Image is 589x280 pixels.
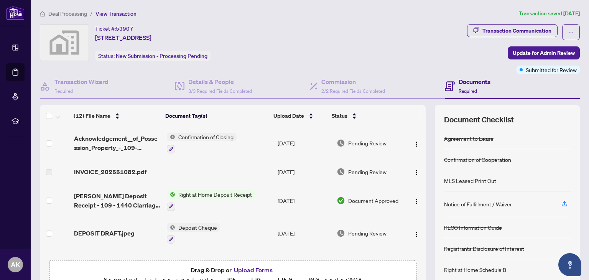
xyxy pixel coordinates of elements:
[444,265,506,274] div: Right at Home Schedule B
[95,33,151,42] span: [STREET_ADDRESS]
[191,265,275,275] span: Drag & Drop or
[410,137,423,149] button: Logo
[167,223,220,244] button: Status IconDeposit Cheque
[410,194,423,207] button: Logo
[413,170,420,176] img: Logo
[413,141,420,147] img: Logo
[167,133,237,153] button: Status IconConfirmation of Closing
[11,259,20,270] span: AK
[467,24,558,37] button: Transaction Communication
[188,88,252,94] span: 3/3 Required Fields Completed
[167,223,175,232] img: Status Icon
[508,46,580,59] button: Update for Admin Review
[321,88,385,94] span: 2/2 Required Fields Completed
[275,127,334,160] td: [DATE]
[444,176,496,185] div: MLS Leased Print Out
[275,160,334,184] td: [DATE]
[482,25,551,37] div: Transaction Communication
[175,190,255,199] span: Right at Home Deposit Receipt
[444,134,494,143] div: Agreement to Lease
[95,24,133,33] div: Ticket #:
[413,198,420,204] img: Logo
[329,105,400,127] th: Status
[348,168,387,176] span: Pending Review
[54,77,109,86] h4: Transaction Wizard
[337,229,345,237] img: Document Status
[444,244,524,253] div: Registrants Disclosure of Interest
[40,11,45,16] span: home
[188,77,252,86] h4: Details & People
[337,196,345,205] img: Document Status
[459,77,490,86] h4: Documents
[275,184,334,217] td: [DATE]
[348,196,398,205] span: Document Approved
[444,223,502,232] div: RECO Information Guide
[74,134,161,152] span: Acknowledgement__of_Possession_Property_-_109-1440_Clarriage_Crt_Milton.pdf
[167,256,209,277] button: Status IconSchedule(s)
[116,53,207,59] span: New Submission - Processing Pending
[348,229,387,237] span: Pending Review
[270,105,329,127] th: Upload Date
[413,231,420,237] img: Logo
[558,253,581,276] button: Open asap
[40,25,89,61] img: svg%3e
[74,167,146,176] span: INVOICE_202551082.pdf
[95,51,211,61] div: Status:
[568,30,574,35] span: ellipsis
[167,256,175,264] img: Status Icon
[167,190,255,211] button: Status IconRight at Home Deposit Receipt
[337,139,345,147] img: Document Status
[348,139,387,147] span: Pending Review
[71,105,162,127] th: (12) File Name
[48,10,87,17] span: Deal Processing
[526,66,577,74] span: Submitted for Review
[444,155,511,164] div: Confirmation of Cooperation
[95,10,137,17] span: View Transaction
[275,217,334,250] td: [DATE]
[175,223,220,232] span: Deposit Cheque
[90,9,92,18] li: /
[444,200,512,208] div: Notice of Fulfillment / Waiver
[321,77,385,86] h4: Commission
[337,168,345,176] img: Document Status
[519,9,580,18] article: Transaction saved [DATE]
[6,6,25,20] img: logo
[232,265,275,275] button: Upload Forms
[74,229,135,238] span: DEPOSIT DRAFT.jpeg
[175,256,209,264] span: Schedule(s)
[444,114,514,125] span: Document Checklist
[54,88,73,94] span: Required
[162,105,270,127] th: Document Tag(s)
[410,227,423,239] button: Logo
[74,191,161,210] span: [PERSON_NAME] Deposit Receipt - 109 - 1440 Clarriage Crt [PERSON_NAME].pdf
[167,133,175,141] img: Status Icon
[513,47,575,59] span: Update for Admin Review
[410,166,423,178] button: Logo
[167,190,175,199] img: Status Icon
[332,112,347,120] span: Status
[175,133,237,141] span: Confirmation of Closing
[273,112,304,120] span: Upload Date
[459,88,477,94] span: Required
[116,25,133,32] span: 53907
[74,112,110,120] span: (12) File Name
